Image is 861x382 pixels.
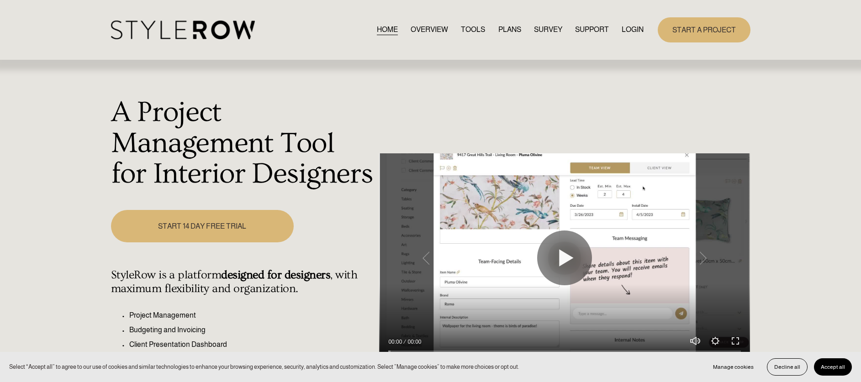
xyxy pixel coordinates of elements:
a: START A PROJECT [658,17,750,42]
button: Play [537,230,592,285]
p: Project Management [129,310,375,321]
h1: A Project Management Tool for Interior Designers [111,97,375,190]
a: folder dropdown [575,24,609,36]
a: HOME [377,24,398,36]
div: Duration [404,337,423,346]
span: SUPPORT [575,24,609,35]
p: Client Presentation Dashboard [129,339,375,350]
input: Seek [388,348,741,354]
span: Accept all [821,364,845,370]
button: Decline all [767,358,808,376]
a: TOOLS [461,24,485,36]
button: Manage cookies [706,358,761,376]
span: Manage cookies [713,364,754,370]
a: START 14 DAY FREE TRIAL [111,210,294,242]
a: OVERVIEW [411,24,448,36]
img: StyleRow [111,21,255,39]
p: Budgeting and Invoicing [129,324,375,335]
a: SURVEY [534,24,562,36]
strong: designed for designers [221,268,330,282]
div: Current time [388,337,404,346]
a: LOGIN [622,24,644,36]
h4: StyleRow is a platform , with maximum flexibility and organization. [111,268,375,296]
button: Accept all [814,358,852,376]
a: PLANS [498,24,521,36]
p: Select “Accept all” to agree to our use of cookies and similar technologies to enhance your brows... [9,362,519,371]
span: Decline all [774,364,800,370]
